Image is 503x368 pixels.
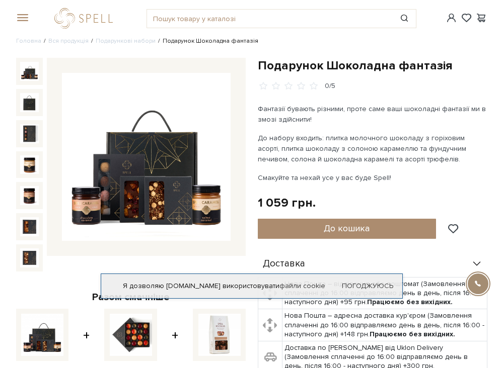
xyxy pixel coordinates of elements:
[370,330,455,338] b: Працюємо без вихідних.
[48,37,89,45] a: Вся продукція
[101,282,402,291] div: Я дозволяю [DOMAIN_NAME] використовувати
[20,93,39,112] img: Подарунок Шоколадна фантазія
[342,282,393,291] a: Погоджуюсь
[258,219,437,239] button: До кошика
[198,314,241,356] img: Цукерки Рошер з молочного шоколаду з кокосом та мигдалем
[20,155,39,174] img: Подарунок Шоколадна фантазія
[16,291,246,304] div: Разом смачніше
[110,314,152,356] img: Сет цукерок Розважник
[282,309,487,341] td: Нова Пошта – адресна доставка кур'єром (Замовлення сплаченні до 16:00 відправляємо день в день, п...
[20,186,39,205] img: Подарунок Шоколадна фантазія
[20,124,39,143] img: Подарунок Шоколадна фантазія
[20,248,39,267] img: Подарунок Шоколадна фантазія
[258,195,316,211] div: 1 059 грн.
[20,217,39,236] img: Подарунок Шоколадна фантазія
[258,104,487,125] p: Фантазії бувають різними, проте саме ваші шоколадні фантазії ми в змозі здійснити!
[54,8,117,29] a: logo
[324,223,370,234] span: До кошика
[367,298,453,306] b: Працюємо без вихідних.
[16,37,41,45] a: Головна
[279,282,325,290] a: файли cookie
[263,259,305,268] span: Доставка
[156,37,258,46] li: Подарунок Шоколадна фантазія
[96,37,156,45] a: Подарункові набори
[21,314,63,356] img: Подарунок Шоколадна фантазія
[258,172,487,183] p: Смакуйте та нехай усе у вас буде Spell!
[325,81,335,91] div: 0/5
[258,58,487,73] h1: Подарунок Шоколадна фантазія
[258,133,487,164] p: До набору входить: плитка молочного шоколаду з горіховим асорті, плитка шоколаду з солоною караме...
[147,10,393,28] input: Пошук товару у каталозі
[20,62,39,81] img: Подарунок Шоколадна фантазія
[393,10,416,28] button: Пошук товару у каталозі
[62,73,230,241] img: Подарунок Шоколадна фантазія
